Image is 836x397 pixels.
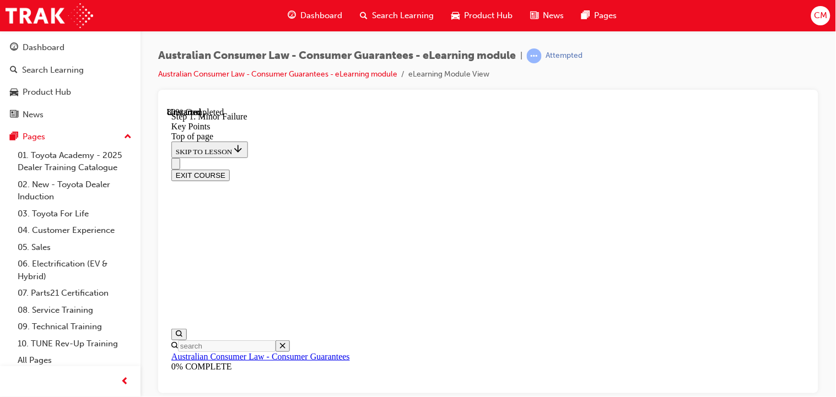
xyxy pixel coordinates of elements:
[594,9,617,22] span: Pages
[372,9,434,22] span: Search Learning
[109,233,123,244] button: Close search menu
[10,132,18,142] span: pages-icon
[121,375,130,389] span: prev-icon
[4,105,136,125] a: News
[408,68,489,81] li: eLearning Module View
[158,50,516,62] span: Australian Consumer Law - Consumer Guarantees - eLearning module
[530,9,538,23] span: news-icon
[158,69,397,79] a: Australian Consumer Law - Consumer Guarantees - eLearning module
[581,9,590,23] span: pages-icon
[527,48,542,63] span: learningRecordVerb_ATTEMPT-icon
[4,35,136,127] button: DashboardSearch LearningProduct HubNews
[13,176,136,205] a: 02. New - Toyota Dealer Induction
[521,4,573,27] a: news-iconNews
[4,4,638,14] div: Step 1. Minor Failure
[279,4,351,27] a: guage-iconDashboard
[443,4,521,27] a: car-iconProduct Hub
[4,24,638,34] div: Top of page
[10,66,18,75] span: search-icon
[10,43,18,53] span: guage-icon
[811,6,830,25] button: CM
[13,147,136,176] a: 01. Toyota Academy - 2025 Dealer Training Catalogue
[9,40,77,48] span: SKIP TO LESSON
[4,34,81,51] button: SKIP TO LESSON
[22,64,84,77] div: Search Learning
[543,9,564,22] span: News
[300,9,342,22] span: Dashboard
[13,255,136,285] a: 06. Electrification (EV & Hybrid)
[23,41,64,54] div: Dashboard
[4,37,136,58] a: Dashboard
[573,4,625,27] a: pages-iconPages
[23,108,44,121] div: News
[4,254,638,264] div: 0% COMPLETE
[13,285,136,302] a: 07. Parts21 Certification
[13,222,136,239] a: 04. Customer Experience
[11,233,109,244] input: Search
[4,14,638,24] div: Key Points
[6,3,93,28] img: Trak
[13,205,136,222] a: 03. Toyota For Life
[4,127,136,147] button: Pages
[814,9,827,22] span: CM
[520,50,522,62] span: |
[4,62,63,74] button: EXIT COURSE
[4,244,183,254] a: Australian Consumer Law - Consumer Guarantees
[351,4,443,27] a: search-iconSearch Learning
[288,9,296,23] span: guage-icon
[4,221,20,233] button: Open search menu
[4,51,13,62] button: Close navigation menu
[10,88,18,97] span: car-icon
[23,86,71,99] div: Product Hub
[451,9,460,23] span: car-icon
[546,51,583,61] div: Attempted
[13,302,136,319] a: 08. Service Training
[4,82,136,102] a: Product Hub
[13,352,136,369] a: All Pages
[13,239,136,256] a: 05. Sales
[10,110,18,120] span: news-icon
[4,60,136,80] a: Search Learning
[13,318,136,335] a: 09. Technical Training
[360,9,368,23] span: search-icon
[124,130,132,144] span: up-icon
[13,335,136,352] a: 10. TUNE Rev-Up Training
[23,130,45,143] div: Pages
[464,9,513,22] span: Product Hub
